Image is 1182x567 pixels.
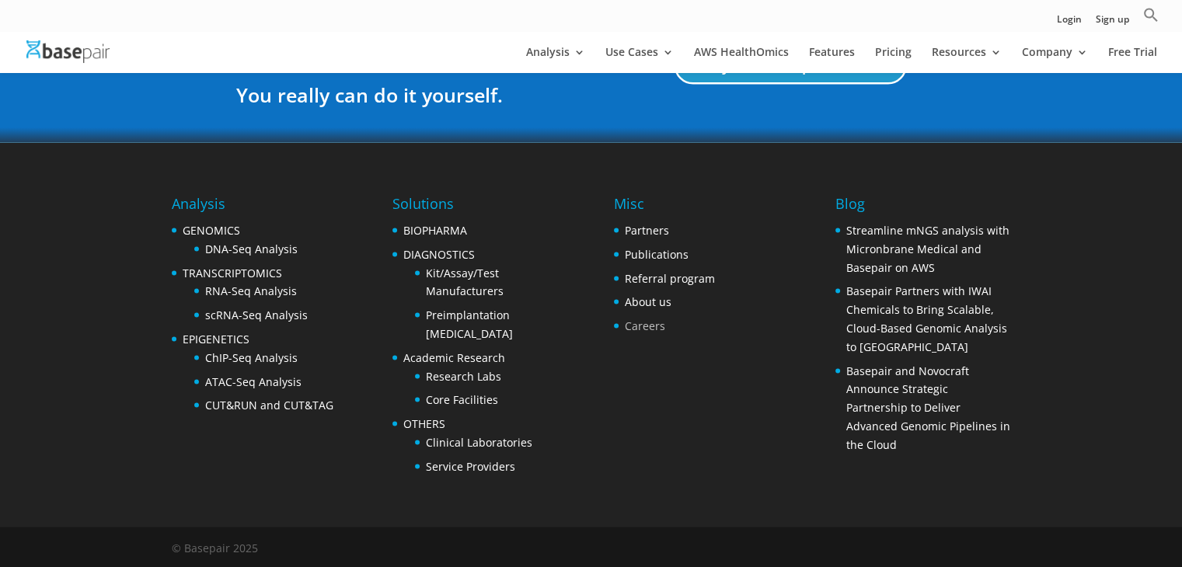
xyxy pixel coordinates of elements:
[183,266,282,280] a: TRANSCRIPTOMICS
[403,223,467,238] a: BIOPHARMA
[625,294,671,309] a: About us
[183,332,249,346] a: EPIGENETICS
[426,459,515,474] a: Service Providers
[625,223,669,238] a: Partners
[875,47,912,73] a: Pricing
[846,283,1007,353] a: Basepair Partners with IWAI Chemicals to Bring Scalable, Cloud-Based Genomic Analysis to [GEOGRAP...
[625,271,715,286] a: Referral program
[205,283,297,298] a: RNA-Seq Analysis
[205,242,298,256] a: DNA-Seq Analysis
[26,40,110,63] img: Basepair
[1143,7,1159,23] svg: Search
[426,392,498,407] a: Core Facilities
[403,416,445,431] a: OTHERS
[932,47,1002,73] a: Resources
[1143,7,1159,31] a: Search Icon Link
[846,364,1010,452] a: Basepair and Novocraft Announce Strategic Partnership to Deliver Advanced Genomic Pipelines in th...
[426,435,532,450] a: Clinical Laboratories
[426,308,513,341] a: Preimplantation [MEDICAL_DATA]
[625,318,665,333] a: Careers
[614,193,715,221] h4: Misc
[426,369,501,384] a: Research Labs
[835,193,1010,221] h4: Blog
[403,350,505,365] a: Academic Research
[605,47,674,73] a: Use Cases
[809,47,855,73] a: Features
[392,193,567,221] h4: Solutions
[1022,47,1088,73] a: Company
[1096,15,1129,31] a: Sign up
[403,247,475,262] a: DIAGNOSTICS
[172,81,568,117] h3: You really can do it yourself.
[205,350,298,365] a: ChIP-Seq Analysis
[526,47,585,73] a: Analysis
[1057,15,1082,31] a: Login
[846,223,1009,275] a: Streamline mNGS analysis with Micronbrane Medical and Basepair on AWS
[426,266,504,299] a: Kit/Assay/Test Manufacturers
[183,223,240,238] a: GENOMICS
[205,308,308,322] a: scRNA-Seq Analysis
[172,193,333,221] h4: Analysis
[694,47,789,73] a: AWS HealthOmics
[625,247,689,262] a: Publications
[205,374,302,389] a: ATAC-Seq Analysis
[172,539,258,565] div: © Basepair 2025
[205,398,333,412] a: CUT&RUN and CUT&TAG
[1108,47,1157,73] a: Free Trial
